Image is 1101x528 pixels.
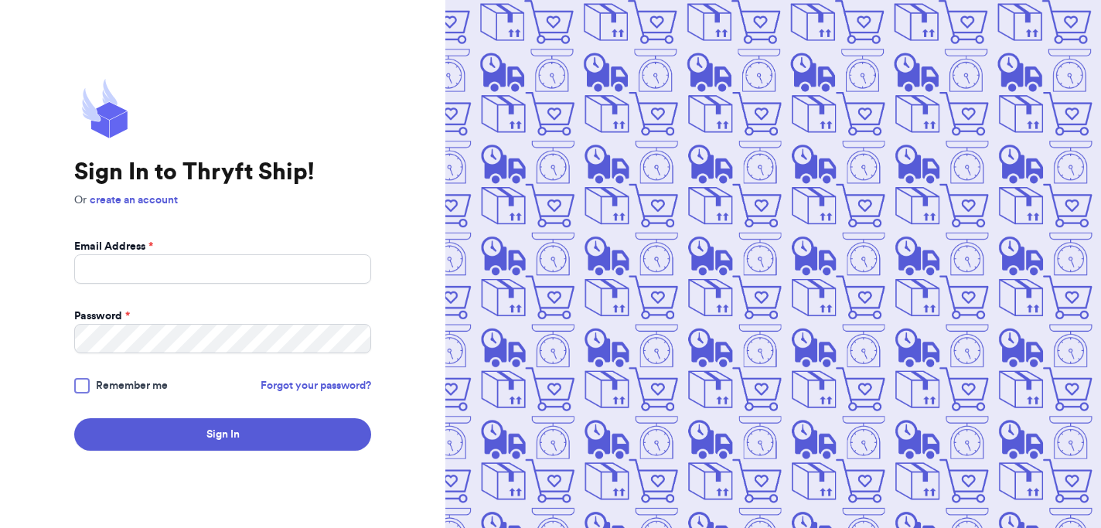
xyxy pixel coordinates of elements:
h1: Sign In to Thryft Ship! [74,158,371,186]
p: Or [74,192,371,208]
label: Password [74,308,130,324]
button: Sign In [74,418,371,451]
a: create an account [90,195,178,206]
label: Email Address [74,239,153,254]
span: Remember me [96,378,168,393]
a: Forgot your password? [261,378,371,393]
